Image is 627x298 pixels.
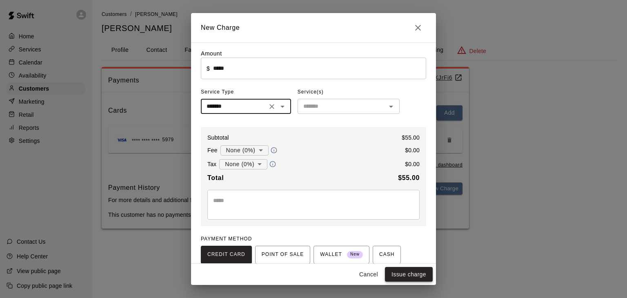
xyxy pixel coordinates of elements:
button: CASH [373,246,401,264]
p: $ [207,64,210,73]
p: $ 0.00 [405,160,420,168]
b: $ 55.00 [398,174,420,181]
span: CASH [379,248,394,261]
button: Cancel [356,267,382,282]
span: CREDIT CARD [207,248,245,261]
div: None (0%) [219,157,267,172]
span: PAYMENT METHOD [201,236,252,242]
p: Fee [207,146,218,154]
button: Issue charge [385,267,433,282]
button: Close [410,20,426,36]
button: POINT OF SALE [255,246,310,264]
button: Open [277,101,288,112]
span: Service Type [201,86,291,99]
span: WALLET [320,248,363,261]
span: POINT OF SALE [262,248,304,261]
p: Subtotal [207,133,229,142]
b: Total [207,174,224,181]
label: Amount [201,50,222,57]
span: New [347,249,363,260]
button: Clear [266,101,278,112]
p: $ 0.00 [405,146,420,154]
button: CREDIT CARD [201,246,252,264]
h2: New Charge [191,13,436,42]
button: Open [385,101,397,112]
p: Tax [207,160,216,168]
p: $ 55.00 [402,133,420,142]
div: None (0%) [220,143,269,158]
span: Service(s) [298,86,324,99]
button: WALLET New [313,246,369,264]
